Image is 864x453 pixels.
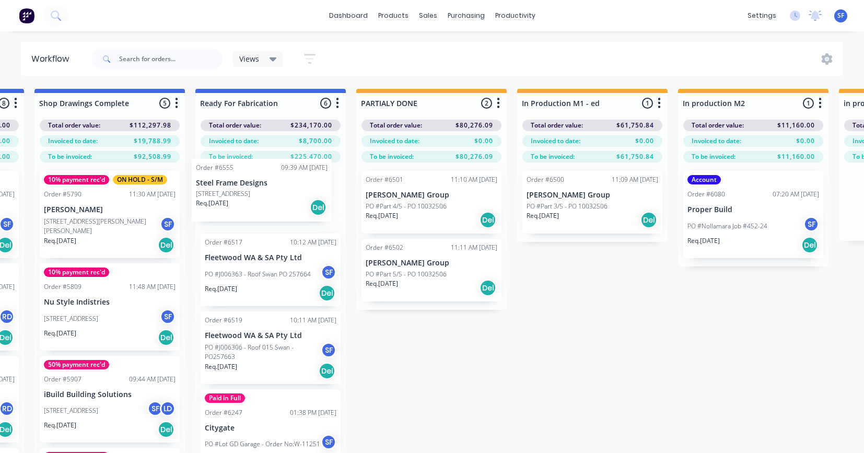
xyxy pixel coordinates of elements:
span: Invoiced to date: [531,136,580,146]
span: 1 [803,98,814,109]
input: Enter column name… [522,98,625,109]
span: 6 [320,98,331,109]
div: sales [414,8,442,24]
span: Invoiced to date: [209,136,259,146]
span: $80,276.09 [456,152,493,161]
input: Enter column name… [361,98,464,109]
span: To be invoiced: [692,152,735,161]
span: Invoiced to date: [692,136,741,146]
span: SF [837,11,844,20]
span: Total order value: [370,121,422,130]
div: settings [742,8,781,24]
div: products [373,8,414,24]
span: Invoiced to date: [48,136,98,146]
span: Total order value: [48,121,100,130]
span: 5 [159,98,170,109]
span: Total order value: [209,121,261,130]
span: To be invoiced: [48,152,92,161]
span: $61,750.84 [616,121,654,130]
img: Factory [19,8,34,24]
span: $225,470.00 [290,152,332,161]
span: $11,160.00 [777,121,815,130]
span: $92,508.99 [134,152,171,161]
span: $61,750.84 [616,152,654,161]
span: $234,170.00 [290,121,332,130]
div: purchasing [442,8,490,24]
div: productivity [490,8,541,24]
span: Total order value: [692,121,744,130]
input: Search for orders... [119,49,223,69]
input: Enter column name… [683,98,786,109]
span: To be invoiced: [531,152,575,161]
span: $8,700.00 [299,136,332,146]
span: 1 [642,98,653,109]
span: $0.00 [635,136,654,146]
span: Views [239,53,259,64]
span: To be invoiced: [209,152,253,161]
span: $80,276.09 [456,121,493,130]
span: $0.00 [796,136,815,146]
span: $0.00 [474,136,493,146]
span: $11,160.00 [777,152,815,161]
span: $19,788.99 [134,136,171,146]
span: 2 [481,98,492,109]
span: Invoiced to date: [370,136,419,146]
input: Enter column name… [39,98,142,109]
input: Enter column name… [200,98,303,109]
span: To be invoiced: [370,152,414,161]
div: Workflow [31,53,74,65]
span: Total order value: [531,121,583,130]
a: dashboard [324,8,373,24]
span: $112,297.98 [130,121,171,130]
